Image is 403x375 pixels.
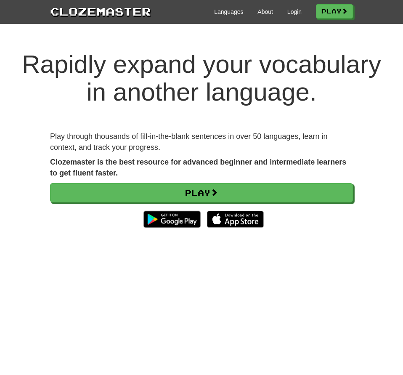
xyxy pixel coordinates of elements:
[50,131,353,153] p: Play through thousands of fill-in-the-blank sentences in over 50 languages, learn in context, and...
[50,3,151,19] a: Clozemaster
[139,207,204,232] img: Get it on Google Play
[257,8,273,16] a: About
[50,158,346,177] strong: Clozemaster is the best resource for advanced beginner and intermediate learners to get fluent fa...
[214,8,243,16] a: Languages
[287,8,302,16] a: Login
[316,4,353,19] a: Play
[207,211,264,228] img: Download_on_the_App_Store_Badge_US-UK_135x40-25178aeef6eb6b83b96f5f2d004eda3bffbb37122de64afbaef7...
[50,183,353,202] a: Play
